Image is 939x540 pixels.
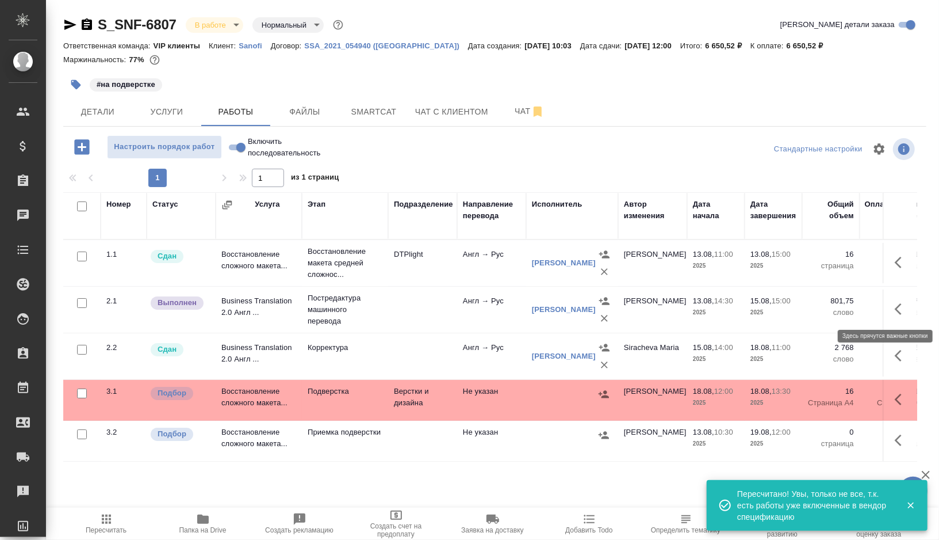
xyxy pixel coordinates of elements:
button: Здесь прячутся важные кнопки [888,386,915,413]
p: 2 768 [865,342,923,353]
p: слово [865,353,923,365]
p: Сдан [158,250,177,262]
td: DTPlight [388,243,457,283]
p: Договор: [271,41,305,50]
p: Ответственная команда: [63,41,154,50]
span: Добавить Todo [565,526,612,534]
p: слово [808,307,854,318]
button: Добавить работу [66,135,98,159]
a: S_SNF-6807 [98,17,177,32]
p: 18.08, [750,387,772,396]
p: SSA_2021_054940 ([GEOGRAPHIC_DATA]) [304,41,468,50]
button: Удалить [596,310,613,327]
span: Настроить таблицу [865,135,893,163]
p: 12:00 [772,428,791,436]
p: Сдан [158,344,177,355]
button: Папка на Drive [155,508,251,540]
p: 12:00 [714,387,733,396]
td: Siracheva Maria [618,336,687,377]
td: Англ → Рус [457,290,526,330]
div: split button [771,140,865,158]
div: Дата начала [693,199,739,222]
span: Услуги [139,105,194,119]
td: [PERSON_NAME] [618,380,687,420]
p: 18.08, [693,387,714,396]
td: Англ → Рус [457,243,526,283]
div: Услуга [255,199,279,210]
p: 13.08, [750,250,772,258]
div: Пересчитано! Увы, только не все, т.к. есть работы уже включенные в вендор спецификацию [737,488,889,523]
p: Клиент: [209,41,239,50]
div: Дата завершения [750,199,796,222]
p: 14:00 [714,343,733,352]
button: Создать счет на предоплату [348,508,444,540]
button: Скопировать ссылку для ЯМессенджера [63,18,77,32]
td: [PERSON_NAME] [618,421,687,461]
button: Назначить [596,339,613,356]
div: Общий объем [808,199,854,222]
button: Удалить [596,356,613,374]
p: 11:00 [772,343,791,352]
button: Назначить [595,427,612,444]
p: Подбор [158,428,186,440]
div: Этап [308,199,325,210]
p: 0 [865,427,923,438]
span: [PERSON_NAME] детали заказа [780,19,895,31]
div: 3.2 [106,427,141,438]
p: Дата создания: [468,41,524,50]
td: Восстановление сложного макета... [216,421,302,461]
button: Определить тематику [638,508,734,540]
div: Менеджер проверил работу исполнителя, передает ее на следующий этап [150,249,210,264]
span: Файлы [277,105,332,119]
p: 11:00 [714,250,733,258]
span: Smartcat [346,105,401,119]
p: Sanofi [239,41,271,50]
p: 2025 [750,353,796,365]
span: Чат с клиентом [415,105,488,119]
p: Итого: [680,41,705,50]
p: 13.08, [693,250,714,258]
p: 16 [865,386,923,397]
a: [PERSON_NAME] [532,352,596,360]
p: 2025 [693,260,739,272]
a: SSA_2021_054940 ([GEOGRAPHIC_DATA]) [304,40,468,50]
a: [PERSON_NAME] [532,258,596,267]
button: Закрыть [899,500,922,511]
div: Оплачиваемый объем [865,199,923,222]
p: 14:30 [714,296,733,305]
p: страница [808,438,854,450]
button: Заявка на доставку [444,508,541,540]
p: Корректура [308,342,382,353]
button: Создать рекламацию [251,508,348,540]
p: страница [865,260,923,272]
button: В работе [191,20,229,30]
p: 77% [129,55,147,64]
p: 13:30 [772,387,791,396]
button: Назначить [596,246,613,263]
div: Исполнитель завершил работу [150,295,210,311]
p: 2025 [693,353,739,365]
span: Включить последовательность [248,136,338,159]
div: В работе [186,17,243,33]
p: Дата сдачи: [580,41,624,50]
p: Подверстка [308,386,382,397]
p: Страница А4 [865,397,923,409]
p: Маржинальность: [63,55,129,64]
p: #на подверстке [97,79,155,90]
a: [PERSON_NAME] [532,305,596,314]
p: Восстановление макета средней сложнос... [308,246,382,280]
button: Здесь прячутся важные кнопки [888,342,915,370]
td: Не указан [457,380,526,420]
div: Автор изменения [624,199,681,222]
p: 10:30 [714,428,733,436]
button: Добавить тэг [63,72,89,97]
button: Назначить [596,292,613,310]
div: 2.1 [106,295,141,307]
span: из 1 страниц [291,170,339,187]
p: Подбор [158,387,186,399]
p: 6 650,52 ₽ [787,41,832,50]
div: 1.1 [106,249,141,260]
p: 13.08, [693,296,714,305]
td: [PERSON_NAME] [618,243,687,283]
p: 2025 [750,438,796,450]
